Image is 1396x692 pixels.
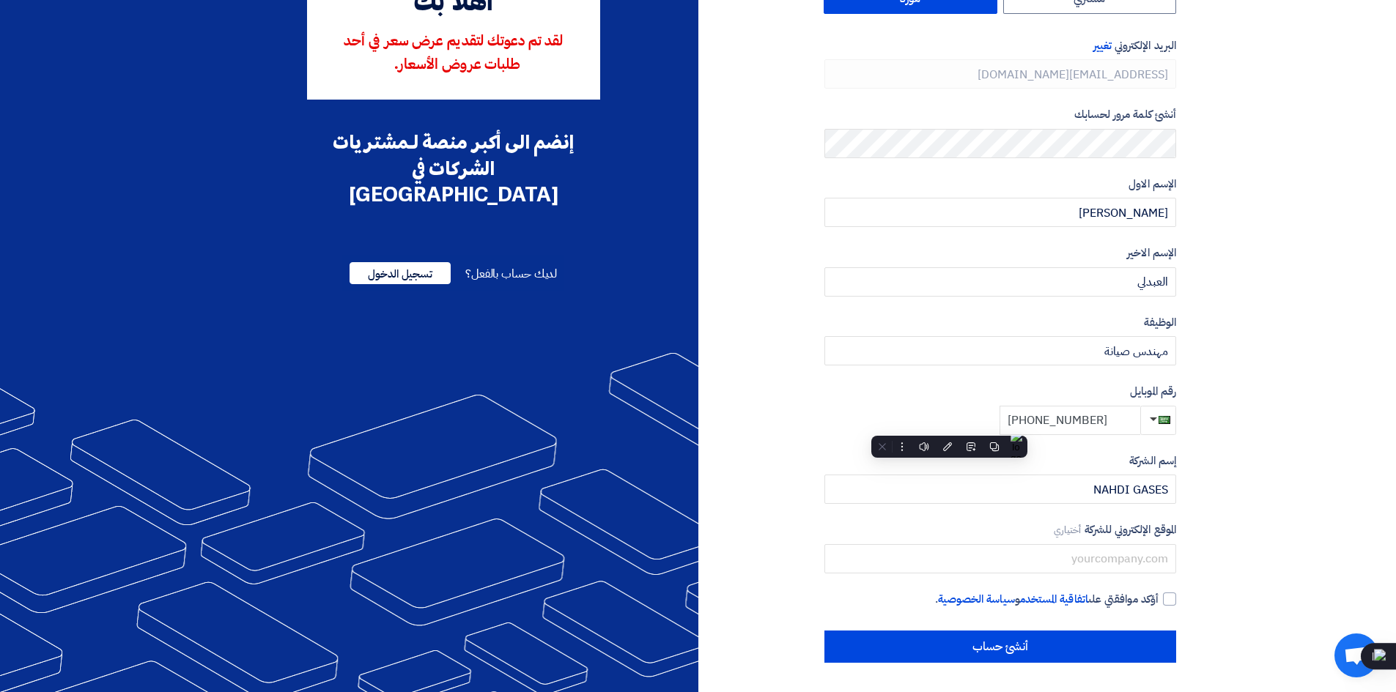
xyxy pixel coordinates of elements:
span: تسجيل الدخول [350,262,451,284]
input: أدخل الوظيفة ... [824,336,1176,365]
label: الإسم الاخير [824,245,1176,261]
div: دردشة مفتوحة [1334,633,1378,677]
a: سياسة الخصوصية [938,591,1015,607]
span: أختياري [1054,523,1082,537]
input: أدخل الإسم الاول ... [824,198,1176,227]
input: أدخل بريد العمل الإلكتروني الخاص بك ... [824,59,1176,89]
label: البريد الإلكتروني [824,37,1176,54]
span: لديك حساب بالفعل؟ [465,265,557,283]
span: لقد تم دعوتك لتقديم عرض سعر في أحد طلبات عروض الأسعار. [344,34,563,72]
label: الموقع الإلكتروني للشركة [824,521,1176,538]
input: أدخل الإسم الاخير ... [824,267,1176,297]
label: الإسم الاول [824,176,1176,193]
label: إسم الشركة [824,453,1176,469]
label: أنشئ كلمة مرور لحسابك [824,106,1176,123]
input: أدخل رقم الموبايل ... [1000,406,1140,435]
div: إنضم الى أكبر منصة لـمشتريات الشركات في [GEOGRAPHIC_DATA] [307,129,600,208]
input: yourcompany.com [824,544,1176,573]
span: أؤكد موافقتي على و . [935,591,1159,608]
label: الوظيفة [824,314,1176,331]
input: أدخل إسم الشركة ... [824,475,1176,504]
a: اتفاقية المستخدم [1020,591,1088,607]
label: رقم الموبايل [824,383,1176,400]
a: تسجيل الدخول [350,265,451,283]
input: أنشئ حساب [824,630,1176,663]
span: تغيير [1093,37,1112,53]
